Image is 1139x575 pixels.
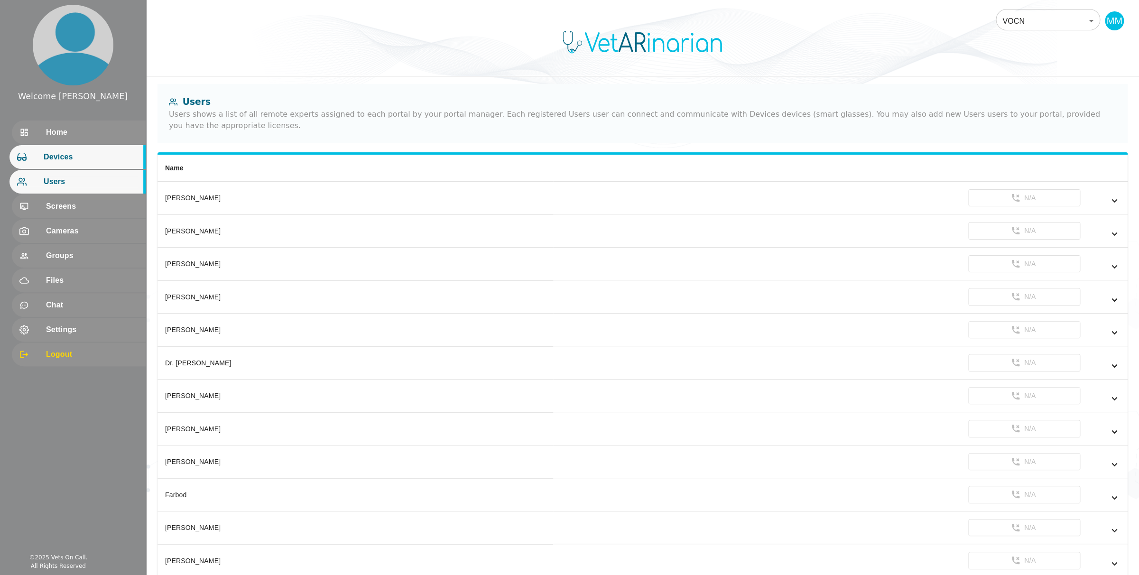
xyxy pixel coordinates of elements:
div: All Rights Reserved [31,562,86,570]
div: [PERSON_NAME] [165,292,546,302]
div: Files [12,269,146,292]
div: © 2025 Vets On Call. [29,553,87,562]
div: [PERSON_NAME] [165,523,546,532]
div: Home [12,121,146,144]
img: profile.png [33,5,113,85]
span: Screens [46,201,138,212]
span: Settings [46,324,138,335]
div: MM [1105,11,1124,30]
div: Welcome [PERSON_NAME] [18,90,128,102]
div: Devices [9,145,146,169]
span: Cameras [46,225,138,237]
span: Name [165,164,184,172]
div: Chat [12,293,146,317]
div: Users [9,170,146,194]
span: Home [46,127,138,138]
span: Devices [44,151,138,163]
span: Files [46,275,138,286]
div: Dr. [PERSON_NAME] [165,358,546,368]
div: Logout [12,343,146,366]
div: VOCN [996,8,1100,34]
div: Users shows a list of all remote experts assigned to each portal by your portal manager. Each reg... [169,109,1116,131]
div: [PERSON_NAME] [165,259,546,269]
div: Farbod [165,490,546,500]
div: Screens [12,195,146,218]
div: [PERSON_NAME] [165,424,546,434]
div: [PERSON_NAME] [165,556,546,566]
div: [PERSON_NAME] [165,391,546,400]
div: Groups [12,244,146,268]
span: Logout [46,349,138,360]
span: Users [44,176,138,187]
div: Settings [12,318,146,342]
div: [PERSON_NAME] [165,457,546,466]
div: [PERSON_NAME] [165,325,546,334]
span: Chat [46,299,138,311]
span: Groups [46,250,138,261]
div: [PERSON_NAME] [165,226,546,236]
div: Users [169,95,1116,109]
div: [PERSON_NAME] [165,193,546,203]
img: Logo [557,30,728,54]
div: Cameras [12,219,146,243]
